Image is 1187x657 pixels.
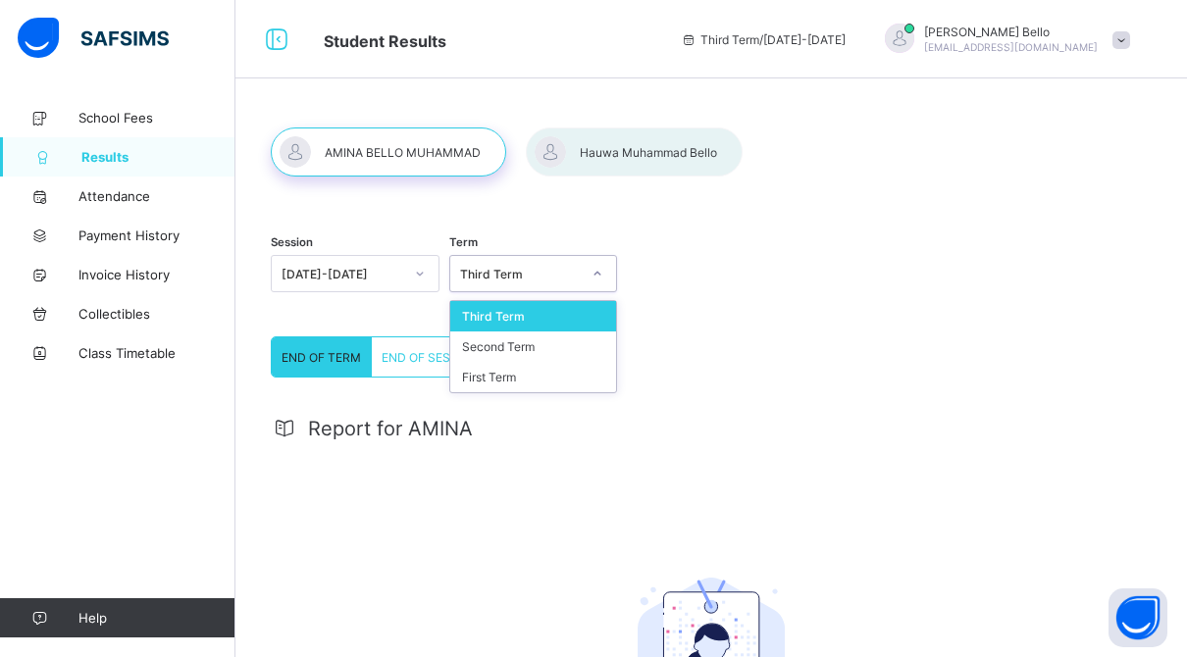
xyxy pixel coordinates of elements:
[308,417,473,440] span: Report for AMINA
[924,41,1098,53] span: [EMAIL_ADDRESS][DOMAIN_NAME]
[324,31,446,51] span: Student Results
[282,350,361,365] span: END OF TERM
[78,227,235,243] span: Payment History
[450,362,617,392] div: First Term
[449,235,478,249] span: Term
[81,149,235,165] span: Results
[681,32,846,47] span: session/term information
[78,110,235,126] span: School Fees
[1109,588,1167,647] button: Open asap
[450,301,617,331] div: Third Term
[78,267,235,282] span: Invoice History
[78,610,234,626] span: Help
[78,188,235,204] span: Attendance
[78,345,235,361] span: Class Timetable
[78,306,235,322] span: Collectibles
[450,331,617,362] div: Second Term
[282,267,403,281] div: [DATE]-[DATE]
[18,18,169,59] img: safsims
[924,25,1098,39] span: [PERSON_NAME] Bello
[271,235,313,249] span: Session
[460,267,582,281] div: Third Term
[865,24,1140,56] div: Muhammed Bello
[382,350,479,365] span: END OF SESSION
